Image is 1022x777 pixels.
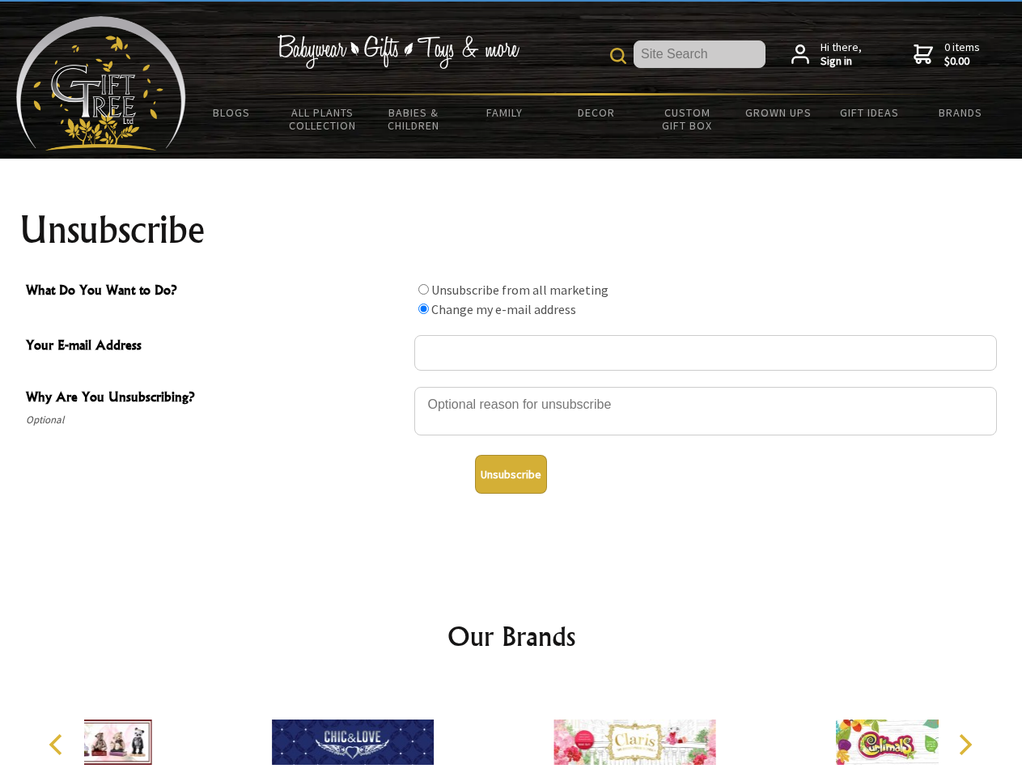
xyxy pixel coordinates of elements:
span: Hi there, [821,40,862,69]
a: Hi there,Sign in [791,40,862,69]
input: Your E-mail Address [414,335,997,371]
strong: Sign in [821,54,862,69]
h2: Our Brands [32,617,990,656]
textarea: Why Are You Unsubscribing? [414,387,997,435]
button: Unsubscribe [475,455,547,494]
span: What Do You Want to Do? [26,280,406,304]
button: Previous [40,727,76,762]
a: Custom Gift Box [642,96,733,142]
a: BLOGS [186,96,278,129]
a: Grown Ups [732,96,824,129]
button: Next [947,727,982,762]
a: Brands [915,96,1007,129]
a: All Plants Collection [278,96,369,142]
img: Babywear - Gifts - Toys & more [277,35,519,69]
h1: Unsubscribe [19,210,1003,249]
a: Babies & Children [368,96,460,142]
a: Gift Ideas [824,96,915,129]
label: Unsubscribe from all marketing [431,282,609,298]
strong: $0.00 [944,54,980,69]
a: Decor [550,96,642,129]
span: Optional [26,410,406,430]
input: Site Search [634,40,765,68]
img: Babyware - Gifts - Toys and more... [16,16,186,151]
span: Why Are You Unsubscribing? [26,387,406,410]
label: Change my e-mail address [431,301,576,317]
a: Family [460,96,551,129]
a: 0 items$0.00 [914,40,980,69]
span: 0 items [944,40,980,69]
img: product search [610,48,626,64]
input: What Do You Want to Do? [418,304,429,314]
span: Your E-mail Address [26,335,406,359]
input: What Do You Want to Do? [418,284,429,295]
